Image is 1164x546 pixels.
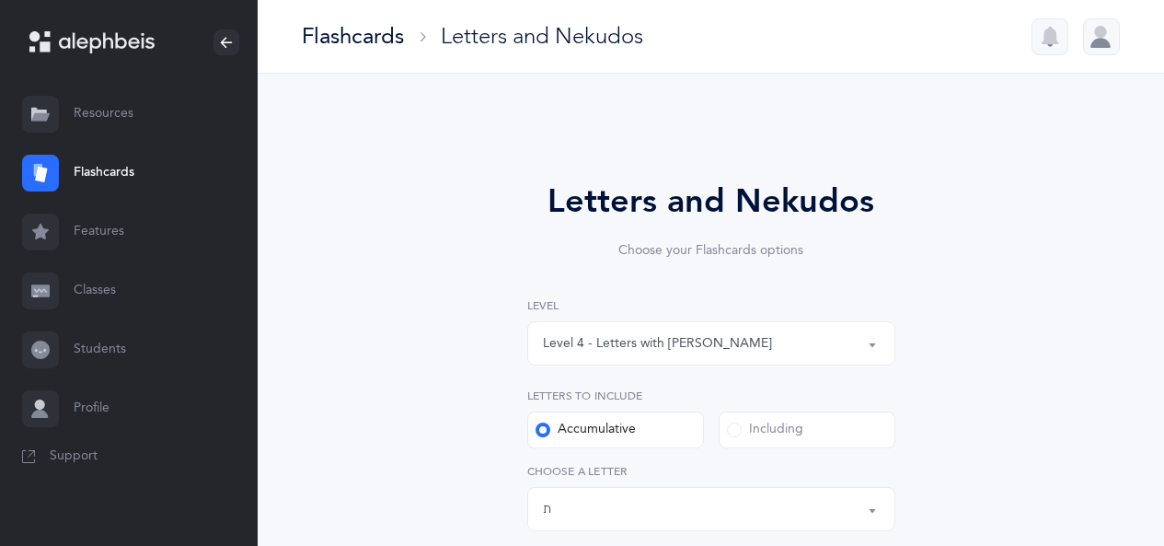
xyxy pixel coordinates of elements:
div: Letters and Nekudos [476,177,947,227]
span: Support [50,447,98,466]
button: Level 4 - Letters with Nekudos [527,321,895,366]
div: Accumulative [536,421,636,439]
div: Choose your Flashcards options [476,241,947,261]
div: Including [727,421,803,439]
div: Level 4 - Letters with [PERSON_NAME] [543,334,772,354]
label: Choose a letter [527,463,895,480]
button: ת [527,487,895,531]
div: Letters and Nekudos [441,21,643,52]
label: Letters to include [527,388,895,404]
label: Level [527,297,895,314]
div: ת [543,500,551,519]
div: Flashcards [302,21,404,52]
